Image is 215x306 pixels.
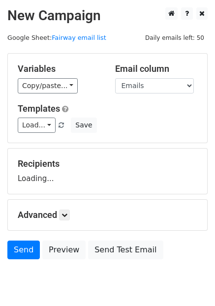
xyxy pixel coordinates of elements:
a: Preview [42,241,86,259]
a: Fairway email list [52,34,106,41]
h5: Advanced [18,210,197,220]
h2: New Campaign [7,7,208,24]
small: Google Sheet: [7,34,106,41]
span: Daily emails left: 50 [142,32,208,43]
button: Save [71,118,96,133]
a: Daily emails left: 50 [142,34,208,41]
a: Copy/paste... [18,78,78,93]
div: Loading... [18,158,197,184]
a: Load... [18,118,56,133]
a: Send Test Email [88,241,163,259]
h5: Variables [18,63,100,74]
h5: Recipients [18,158,197,169]
a: Send [7,241,40,259]
a: Templates [18,103,60,114]
h5: Email column [115,63,198,74]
